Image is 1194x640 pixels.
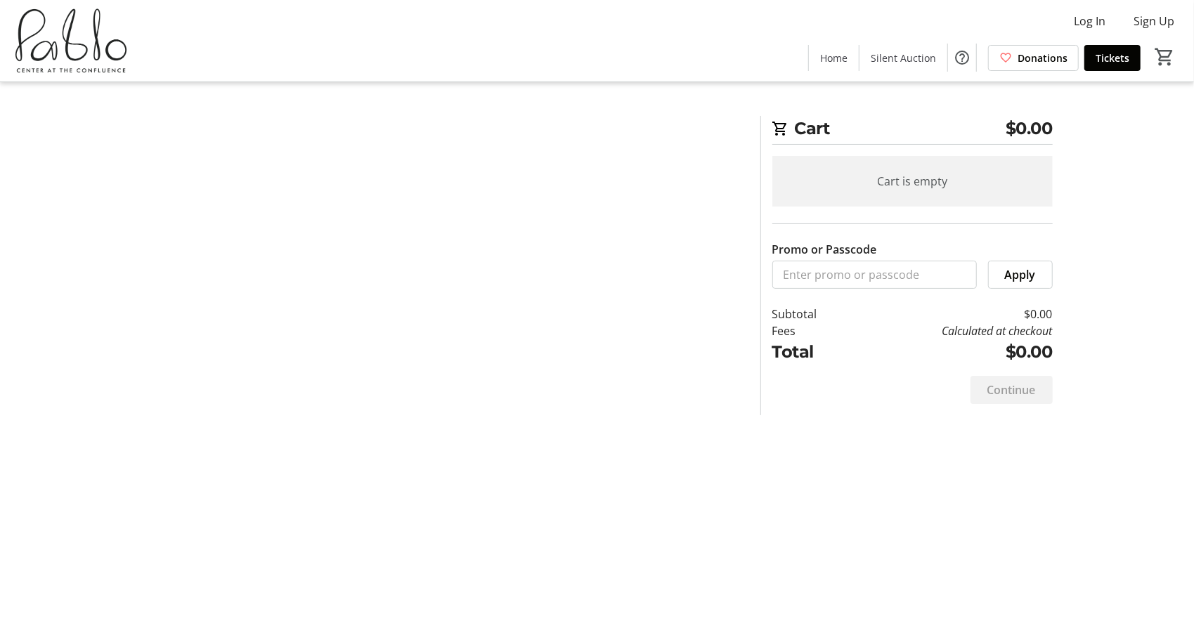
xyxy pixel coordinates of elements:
button: Help [948,44,976,72]
span: Tickets [1096,51,1129,65]
img: Pablo Center's Logo [8,6,134,76]
button: Log In [1063,10,1117,32]
span: Apply [1005,266,1036,283]
td: $0.00 [853,306,1052,322]
span: Log In [1074,13,1105,30]
span: Home [820,51,848,65]
h2: Cart [772,116,1053,145]
a: Home [809,45,859,71]
button: Cart [1152,44,1177,70]
a: Silent Auction [859,45,947,71]
td: Total [772,339,854,365]
button: Apply [988,261,1053,289]
label: Promo or Passcode [772,241,877,258]
td: Subtotal [772,306,854,322]
span: Donations [1018,51,1068,65]
div: Cart is empty [772,156,1053,207]
td: Fees [772,322,854,339]
span: Sign Up [1134,13,1174,30]
a: Tickets [1084,45,1141,71]
span: $0.00 [1006,116,1053,141]
a: Donations [988,45,1079,71]
button: Sign Up [1122,10,1186,32]
td: $0.00 [853,339,1052,365]
span: Silent Auction [871,51,936,65]
input: Enter promo or passcode [772,261,977,289]
td: Calculated at checkout [853,322,1052,339]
